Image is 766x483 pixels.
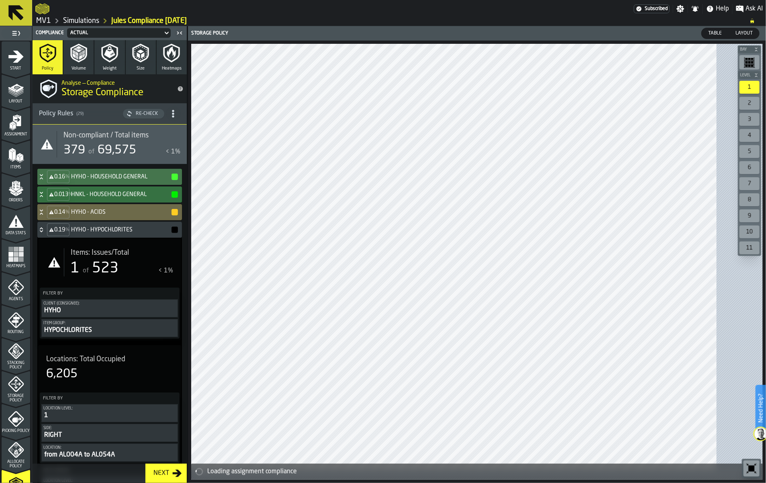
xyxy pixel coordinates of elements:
span: Data Stats [2,231,30,235]
span: Routing [2,330,30,334]
span: 0.013 [54,191,68,198]
div: stat-Items: Issues/Total [40,242,180,283]
div: 11 [739,241,760,254]
span: Bay [739,47,752,52]
a: link-to-/wh/i/3ccf57d1-1e0c-4a81-a3bb-c2011c5f0d50 [36,16,51,25]
h2: Sub Title [61,78,171,86]
span: Start [2,66,30,71]
span: ( 29 ) [76,111,84,117]
label: button-toggle-Close me [174,28,185,38]
span: Policy [42,66,53,71]
button: button- [172,191,178,198]
span: 0.16 [54,174,65,180]
span: % [65,227,69,233]
div: Title [46,355,173,364]
div: DropdownMenuValue-cd2586a4-9aab-4bdb-b157-a4919420e9ef [65,28,172,38]
div: HYPOCHLORITES [43,325,176,335]
span: Storage Policy [2,394,30,403]
div: stat-Non-compliant / Total items [33,125,187,164]
h4: HNKL - HOUSEHOLD GENERAL [71,191,171,198]
span: Locations: Total Occupied [46,355,125,364]
div: button-toolbar-undefined [738,160,761,176]
div: button-toolbar-undefined [738,79,761,95]
li: menu Allocate Policy [2,437,30,469]
a: link-to-/wh/i/3ccf57d1-1e0c-4a81-a3bb-c2011c5f0d50 [63,16,99,25]
div: title-Storage Compliance [33,74,187,103]
div: Title [71,248,173,257]
div: PolicyFilterItem-Client (Consignee) [41,299,178,317]
h3: title-section-[object Object] [33,103,187,125]
label: Need Help? [756,386,765,431]
span: Storage Compliance [61,86,143,99]
div: button-toolbar-undefined [738,208,761,224]
span: of [88,149,94,155]
div: alert-Loading assignment compliance [191,464,763,480]
div: 4 [739,129,760,142]
div: Item Group: [43,321,176,325]
div: Location level: [43,406,176,411]
li: menu Orders [2,173,30,205]
div: HYHO [43,306,176,315]
li: menu Routing [2,305,30,337]
div: Menu Subscription [634,4,670,13]
div: 7 [739,177,760,190]
span: 69,575 [98,144,136,156]
div: button-toolbar-undefined [738,111,761,127]
div: DropdownMenuValue-cd2586a4-9aab-4bdb-b157-a4919420e9ef [70,30,159,36]
span: Stacking Policy [2,361,30,370]
span: Help [716,4,729,14]
span: 0.14 [54,209,65,215]
span: % [65,209,69,215]
span: Compliance [36,30,64,36]
li: menu Stacking Policy [2,338,30,370]
li: menu Layout [2,74,30,106]
div: 1 [71,260,80,276]
button: Location level:1 [41,404,178,422]
div: Next [150,469,172,478]
span: Orders [2,198,30,203]
label: Filter By [41,394,178,403]
label: button-toggle-Settings [673,5,688,13]
div: 6 [739,161,760,174]
div: HYHO - HYPOCHLORITES [37,222,179,238]
span: Items [2,165,30,170]
button: button- [172,227,178,233]
span: Level [739,73,752,78]
button: Side:RIGHT [41,424,178,442]
button: Item Group:HYPOCHLORITES [41,319,178,337]
div: 8 [739,193,760,206]
span: of [83,268,89,274]
span: 0.19 [54,227,65,233]
div: button-toolbar-undefined [738,192,761,208]
span: Items: Issues/Total [71,248,129,257]
button: Location:from AL004A to AL054A [41,444,178,462]
div: button-toolbar-undefined [738,176,761,192]
div: Title [63,131,180,140]
span: Volume [71,66,86,71]
span: Ask AI [746,4,763,14]
h4: HYHO - HOUSEHOLD GENERAL [71,174,171,180]
span: Layout [732,30,756,37]
div: 2 [739,97,760,110]
span: Assignment [2,132,30,137]
span: Weight [103,66,116,71]
div: 6,205 [46,367,78,381]
h4: HYHO - ACIDS [71,209,171,215]
div: RIGHT [43,430,176,440]
label: button-switch-multi-Layout [729,28,760,39]
label: button-toggle-Toggle Full Menu [2,28,30,39]
span: Agents [2,297,30,301]
div: button-toolbar-undefined [738,240,761,256]
span: Allocate Policy [2,460,30,469]
div: thumb [729,28,759,39]
div: PolicyFilterItem-Item Group [41,319,178,337]
header: Storage Policy [188,26,766,41]
label: button-toggle-Ask AI [733,4,766,14]
button: Client (Consignee):HYHO [41,299,178,317]
li: menu Assignment [2,107,30,139]
div: PolicyFilterItem-Side [41,424,178,442]
a: link-to-/wh/i/3ccf57d1-1e0c-4a81-a3bb-c2011c5f0d50/settings/billing [634,4,670,13]
div: button-toolbar-undefined [738,143,761,160]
